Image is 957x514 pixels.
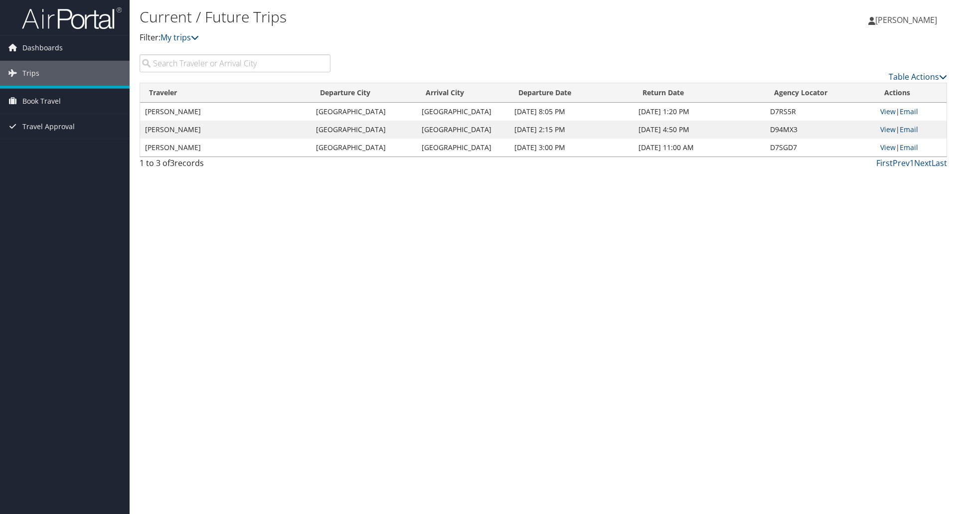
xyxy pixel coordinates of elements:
td: [PERSON_NAME] [140,121,311,139]
td: [PERSON_NAME] [140,139,311,157]
th: Departure Date: activate to sort column descending [509,83,633,103]
td: D7SGD7 [765,139,875,157]
a: 1 [910,158,914,169]
a: Email [900,143,918,152]
a: Prev [893,158,910,169]
th: Arrival City: activate to sort column ascending [417,83,510,103]
td: [DATE] 8:05 PM [509,103,633,121]
th: Departure City: activate to sort column ascending [311,83,417,103]
td: [GEOGRAPHIC_DATA] [417,121,510,139]
td: | [875,103,947,121]
a: First [876,158,893,169]
td: [DATE] 11:00 AM [634,139,766,157]
span: Trips [22,61,39,86]
a: Email [900,107,918,116]
td: D94MX3 [765,121,875,139]
td: | [875,121,947,139]
td: [GEOGRAPHIC_DATA] [417,139,510,157]
div: 1 to 3 of records [140,157,330,174]
a: Email [900,125,918,134]
span: Travel Approval [22,114,75,139]
span: [PERSON_NAME] [875,14,937,25]
th: Traveler: activate to sort column ascending [140,83,311,103]
th: Return Date: activate to sort column ascending [634,83,766,103]
td: | [875,139,947,157]
span: Book Travel [22,89,61,114]
th: Agency Locator: activate to sort column ascending [765,83,875,103]
h1: Current / Future Trips [140,6,678,27]
a: My trips [160,32,199,43]
p: Filter: [140,31,678,44]
a: Last [932,158,947,169]
td: [GEOGRAPHIC_DATA] [311,103,417,121]
span: Dashboards [22,35,63,60]
input: Search Traveler or Arrival City [140,54,330,72]
td: [GEOGRAPHIC_DATA] [311,121,417,139]
a: Table Actions [889,71,947,82]
a: [PERSON_NAME] [868,5,947,35]
td: [DATE] 1:20 PM [634,103,766,121]
a: View [880,143,896,152]
td: [GEOGRAPHIC_DATA] [417,103,510,121]
td: D7RS5R [765,103,875,121]
a: Next [914,158,932,169]
td: [GEOGRAPHIC_DATA] [311,139,417,157]
td: [DATE] 2:15 PM [509,121,633,139]
th: Actions [875,83,947,103]
span: 3 [170,158,174,169]
td: [PERSON_NAME] [140,103,311,121]
a: View [880,107,896,116]
td: [DATE] 4:50 PM [634,121,766,139]
img: airportal-logo.png [22,6,122,30]
a: View [880,125,896,134]
td: [DATE] 3:00 PM [509,139,633,157]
